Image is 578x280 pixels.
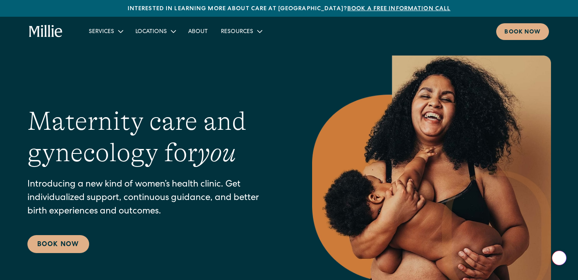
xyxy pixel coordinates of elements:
[82,24,129,38] div: Services
[27,178,279,219] p: Introducing a new kind of women’s health clinic. Get individualized support, continuous guidance,...
[129,24,182,38] div: Locations
[29,25,63,38] a: home
[27,106,279,169] h1: Maternity care and gynecology for
[221,28,253,36] div: Resources
[27,235,89,253] a: Book Now
[135,28,167,36] div: Locations
[89,28,114,36] div: Services
[347,6,450,12] a: Book a free information call
[198,138,236,167] em: you
[504,28,541,37] div: Book now
[182,24,214,38] a: About
[496,23,549,40] a: Book now
[214,24,268,38] div: Resources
